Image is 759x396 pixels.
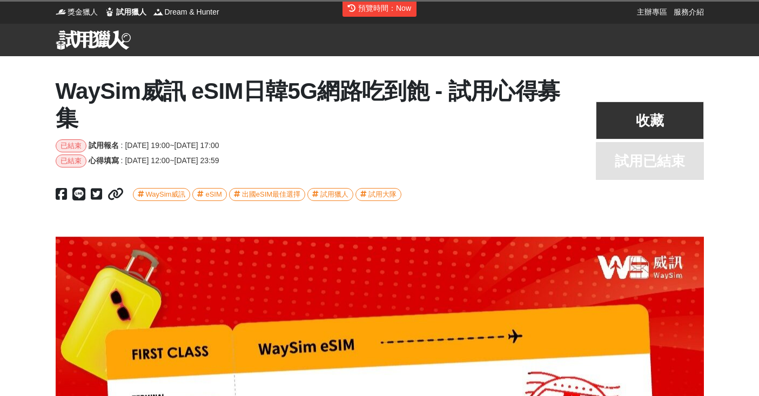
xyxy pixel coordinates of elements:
a: eSIM [192,188,226,201]
div: 試用大隊 [368,189,397,200]
button: 試用已結束 [596,142,704,180]
a: 試用大隊 [355,188,401,201]
a: 出國eSIM最佳選擇 [229,188,305,201]
a: 主辦專區 [637,6,667,17]
div: 試用報名 [89,140,119,151]
img: 獎金獵人 [56,6,66,17]
img: 試用獵人 [104,6,115,17]
div: : [121,155,123,166]
div: [DATE] 12:00 ~ [DATE] 23:59 [125,155,219,166]
img: Dream & Hunter [153,6,164,17]
a: 服務介紹 [674,6,704,17]
div: 已結束 [56,139,86,152]
div: : [121,140,123,151]
a: Dream & HunterDream & Hunter [153,6,219,17]
a: 獎金獵人獎金獵人 [56,6,98,17]
span: 試用獵人 [116,6,146,17]
a: 試用獵人 [307,188,353,201]
img: 試用獵人 [56,30,131,50]
span: Dream & Hunter [165,6,219,17]
button: 收藏 [596,102,704,139]
div: 心得填寫 [89,155,119,166]
a: 試用獵人試用獵人 [104,6,146,17]
h1: WaySim威訊 eSIM日韓5G網路吃到飽 - 試用心得募集 [56,78,574,132]
div: WaySim威訊 [146,189,186,200]
span: 獎金獵人 [68,6,98,17]
div: 試用獵人 [320,189,348,200]
div: 已結束 [56,155,86,167]
div: eSIM [205,189,221,200]
div: [DATE] 19:00 ~ [DATE] 17:00 [125,140,219,151]
a: WaySim威訊 [133,188,191,201]
div: 出國eSIM最佳選擇 [242,189,300,200]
